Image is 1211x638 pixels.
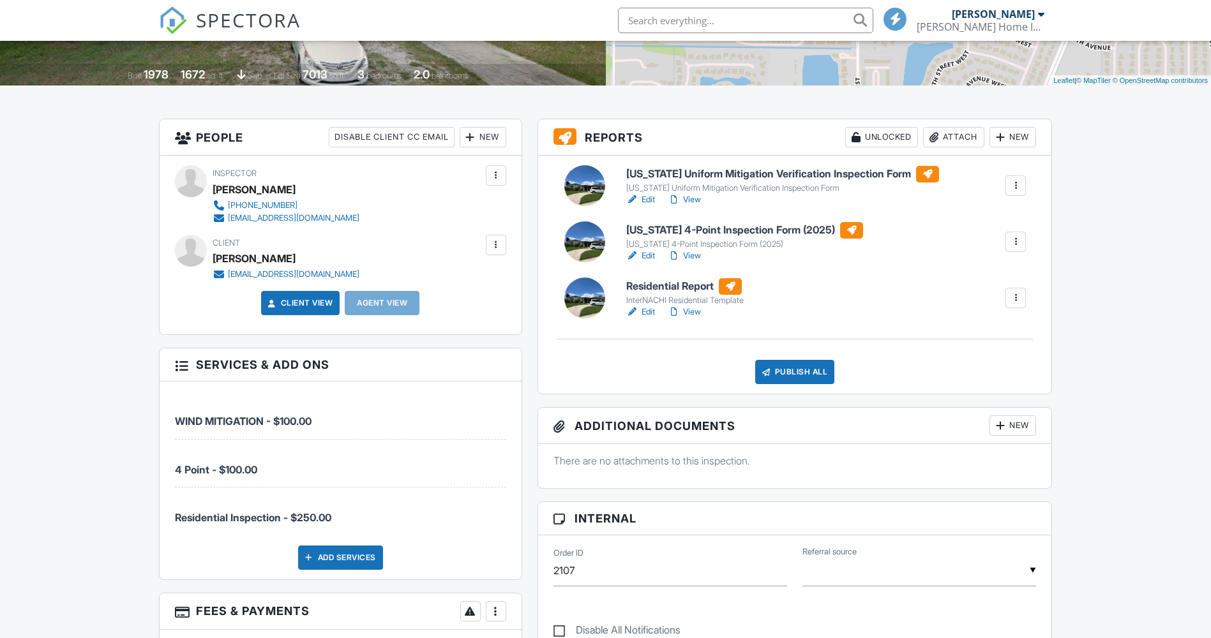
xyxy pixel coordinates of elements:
[432,71,468,80] span: bathrooms
[266,297,333,309] a: Client View
[181,68,205,81] div: 1672
[329,71,345,80] span: sq.ft.
[460,127,506,147] div: New
[159,6,187,34] img: The Best Home Inspection Software - Spectora
[228,200,297,211] div: [PHONE_NUMBER]
[626,166,939,182] h6: [US_STATE] Uniform Mitigation Verification Inspection Form
[213,180,296,199] div: [PERSON_NAME]
[160,348,522,382] h3: Services & Add ons
[668,249,701,262] a: View
[248,71,262,80] span: slab
[366,71,402,80] span: bedrooms
[845,127,918,147] div: Unlocked
[626,222,863,250] a: [US_STATE] 4-Point Inspection Form (2025) [US_STATE] 4-Point Inspection Form (2025)
[668,306,701,318] a: View
[917,20,1044,33] div: JYL Home Inspection LLC
[668,193,701,206] a: View
[626,166,939,194] a: [US_STATE] Uniform Mitigation Verification Inspection Form [US_STATE] Uniform Mitigation Verifica...
[553,454,1037,468] p: There are no attachments to this inspection.
[989,415,1036,436] div: New
[175,511,331,524] span: Residential Inspection - $250.00
[923,127,984,147] div: Attach
[538,119,1052,156] h3: Reports
[1113,77,1208,84] a: © OpenStreetMap contributors
[175,463,257,476] span: 4 Point - $100.00
[213,168,257,178] span: Inspector
[303,68,327,81] div: 7013
[228,213,359,223] div: [EMAIL_ADDRESS][DOMAIN_NAME]
[626,306,655,318] a: Edit
[175,391,506,439] li: Service: WIND MITIGATION
[207,71,225,80] span: sq. ft.
[274,71,301,80] span: Lot Size
[626,222,863,239] h6: [US_STATE] 4-Point Inspection Form (2025)
[414,68,430,81] div: 2.0
[213,212,359,225] a: [EMAIL_ADDRESS][DOMAIN_NAME]
[802,546,857,558] label: Referral source
[357,68,365,81] div: 3
[1053,77,1074,84] a: Leaflet
[213,199,359,212] a: [PHONE_NUMBER]
[196,6,301,33] span: SPECTORA
[626,295,744,306] div: InterNACHI Residential Template
[626,193,655,206] a: Edit
[618,8,873,33] input: Search everything...
[626,183,939,193] div: [US_STATE] Uniform Mitigation Verification Inspection Form
[626,239,863,249] div: [US_STATE] 4-Point Inspection Form (2025)
[298,545,383,570] div: Add Services
[175,415,312,427] span: WIND MITIGATION - $100.00
[159,17,301,44] a: SPECTORA
[755,360,835,384] div: Publish All
[989,127,1036,147] div: New
[538,408,1052,444] h3: Additional Documents
[553,547,583,559] label: Order ID
[160,119,522,156] h3: People
[626,249,655,262] a: Edit
[626,278,744,306] a: Residential Report InterNACHI Residential Template
[626,278,744,295] h6: Residential Report
[160,593,522,630] h3: Fees & Payments
[329,127,455,147] div: Disable Client CC Email
[213,238,240,248] span: Client
[128,71,142,80] span: Built
[213,249,296,268] div: [PERSON_NAME]
[1050,75,1211,86] div: |
[952,8,1035,20] div: [PERSON_NAME]
[213,268,359,281] a: [EMAIL_ADDRESS][DOMAIN_NAME]
[1076,77,1111,84] a: © MapTiler
[228,269,359,279] div: [EMAIL_ADDRESS][DOMAIN_NAME]
[538,502,1052,535] h3: Internal
[144,68,169,81] div: 1978
[175,487,506,535] li: Service: Residential Inspection
[175,440,506,487] li: Service: 4 Point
